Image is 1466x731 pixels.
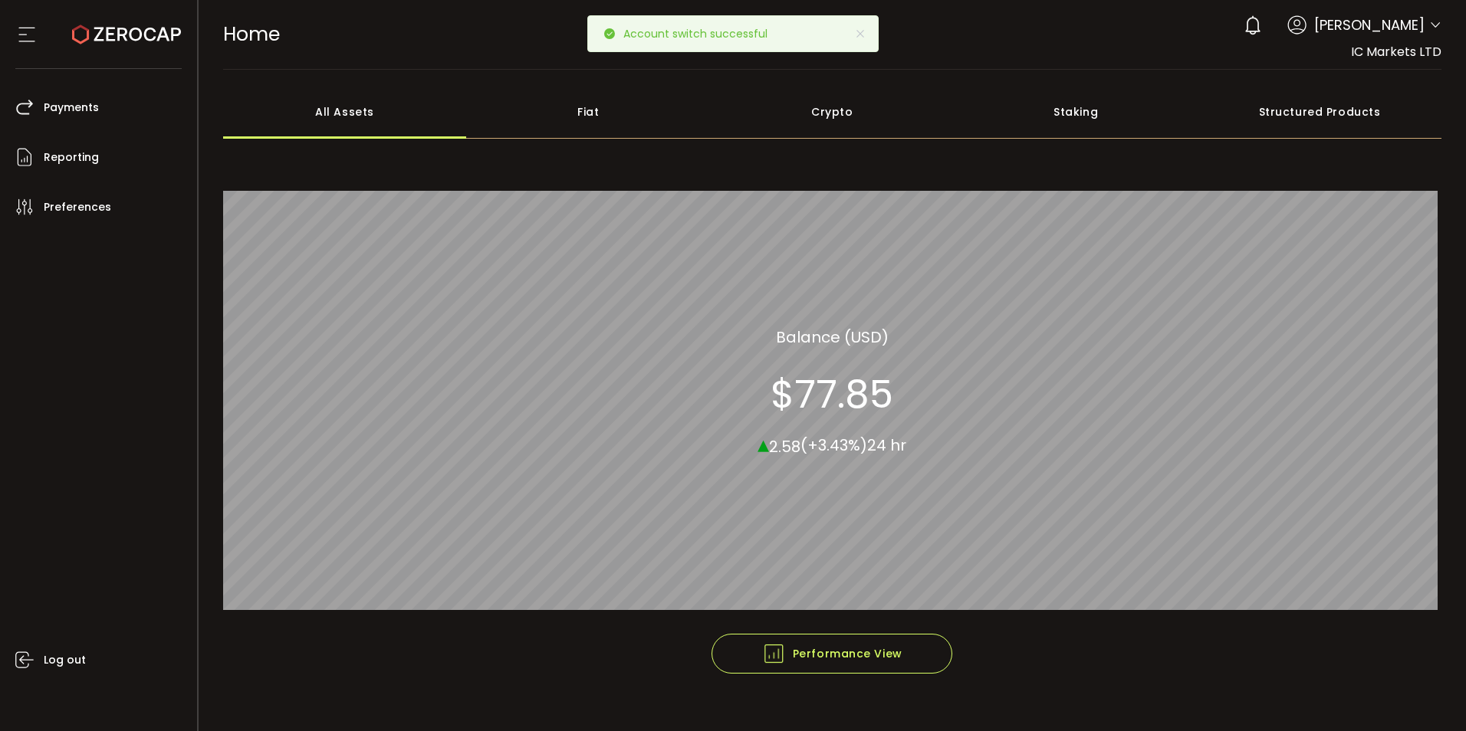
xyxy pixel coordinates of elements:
[1198,85,1441,139] div: Structured Products
[44,97,99,119] span: Payments
[1351,43,1441,61] span: IC Markets LTD
[44,146,99,169] span: Reporting
[44,649,86,671] span: Log out
[44,196,111,218] span: Preferences
[710,85,954,139] div: Crypto
[1389,657,1466,731] iframe: Chat Widget
[223,85,467,139] div: All Assets
[223,21,280,48] span: Home
[712,634,952,674] button: Performance View
[466,85,710,139] div: Fiat
[954,85,1198,139] div: Staking
[1314,15,1425,35] span: [PERSON_NAME]
[623,28,780,39] p: Account switch successful
[762,642,902,665] span: Performance View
